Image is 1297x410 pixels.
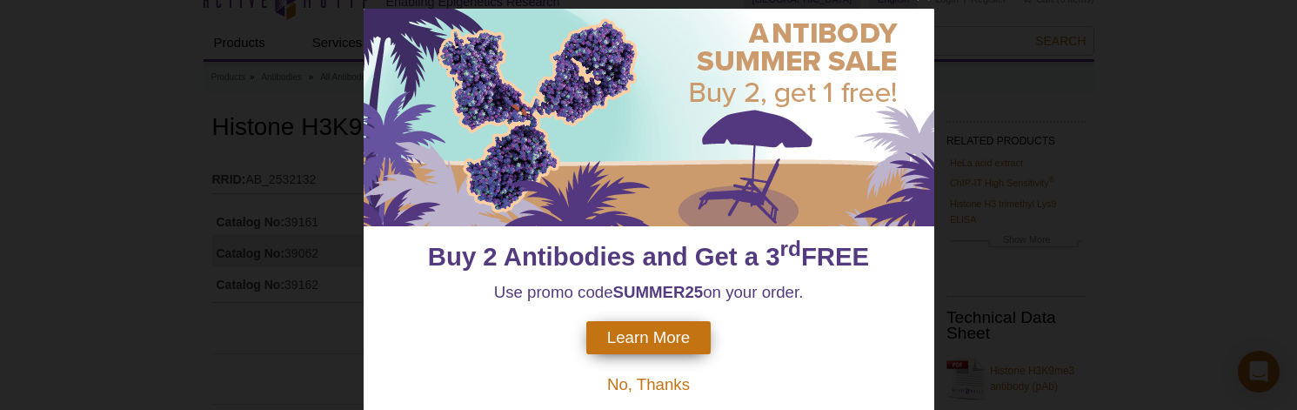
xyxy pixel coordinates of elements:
[780,237,801,260] sup: rd
[428,242,869,271] span: Buy 2 Antibodies and Get a 3 FREE
[607,328,690,347] span: Learn More
[607,375,690,393] span: No, Thanks
[494,283,804,301] span: Use promo code on your order.
[613,283,704,301] strong: SUMMER25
